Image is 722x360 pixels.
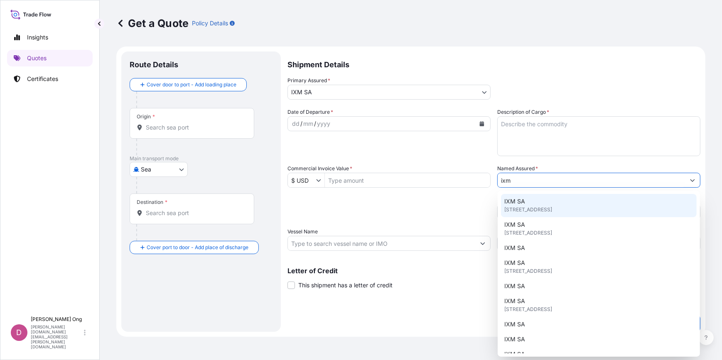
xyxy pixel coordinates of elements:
[287,76,330,85] span: Primary Assured
[316,119,331,129] div: year,
[147,81,236,89] span: Cover door to port - Add loading place
[146,123,244,132] input: Origin
[316,176,324,184] button: Show suggestions
[504,229,552,237] span: [STREET_ADDRESS]
[31,324,82,349] p: [PERSON_NAME][DOMAIN_NAME][EMAIL_ADDRESS][PERSON_NAME][DOMAIN_NAME]
[17,328,22,337] span: D
[298,281,393,289] span: This shipment has a letter of credit
[504,350,525,358] span: IXM SA
[147,243,248,252] span: Cover port to door - Add place of discharge
[130,162,188,177] button: Select transport
[27,33,48,42] p: Insights
[27,75,58,83] p: Certificates
[504,267,552,275] span: [STREET_ADDRESS]
[504,259,525,267] span: IXM SA
[31,316,82,323] p: [PERSON_NAME] Ong
[504,320,525,328] span: IXM SA
[287,164,352,173] label: Commercial Invoice Value
[504,206,552,214] span: [STREET_ADDRESS]
[137,199,167,206] div: Destination
[137,113,155,120] div: Origin
[130,155,273,162] p: Main transport mode
[497,108,549,116] label: Description of Cargo
[116,17,189,30] p: Get a Quote
[314,119,316,129] div: /
[497,164,538,173] label: Named Assured
[504,305,552,313] span: [STREET_ADDRESS]
[291,88,312,96] span: IXM SA
[504,335,525,343] span: IXM SA
[287,228,318,236] label: Vessel Name
[130,60,178,70] p: Route Details
[475,236,490,251] button: Show suggestions
[288,236,475,251] input: Type to search vessel name or IMO
[504,220,525,229] span: IXM SA
[498,173,685,188] input: Full name
[192,19,228,27] p: Policy Details
[287,108,333,116] span: Date of Departure
[291,119,300,129] div: day,
[146,209,244,217] input: Destination
[287,51,700,76] p: Shipment Details
[504,244,525,252] span: IXM SA
[504,297,525,305] span: IXM SA
[288,173,316,188] input: Commercial Invoice Value
[475,117,489,130] button: Calendar
[141,165,151,174] span: Sea
[287,267,700,274] p: Letter of Credit
[325,173,490,188] input: Type amount
[685,173,700,188] button: Show suggestions
[300,119,302,129] div: /
[27,54,47,62] p: Quotes
[302,119,314,129] div: month,
[504,197,525,206] span: IXM SA
[504,282,525,290] span: IXM SA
